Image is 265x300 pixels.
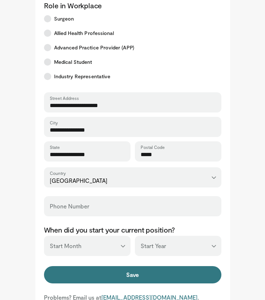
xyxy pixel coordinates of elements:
[141,144,165,150] label: Postal Code
[44,225,221,234] p: When did you start your current position?
[54,30,114,37] span: Allied Health Professional
[54,44,134,51] span: Advanced Practice Provider (APP)
[54,58,92,66] span: Medical Student
[44,266,221,283] button: Save
[50,95,79,101] label: Street Address
[54,73,111,80] span: Industry Representative
[44,1,221,10] p: Role in Workplace
[50,120,58,125] label: City
[50,199,89,213] label: Phone Number
[54,15,74,22] span: Surgeon
[50,144,60,150] label: State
